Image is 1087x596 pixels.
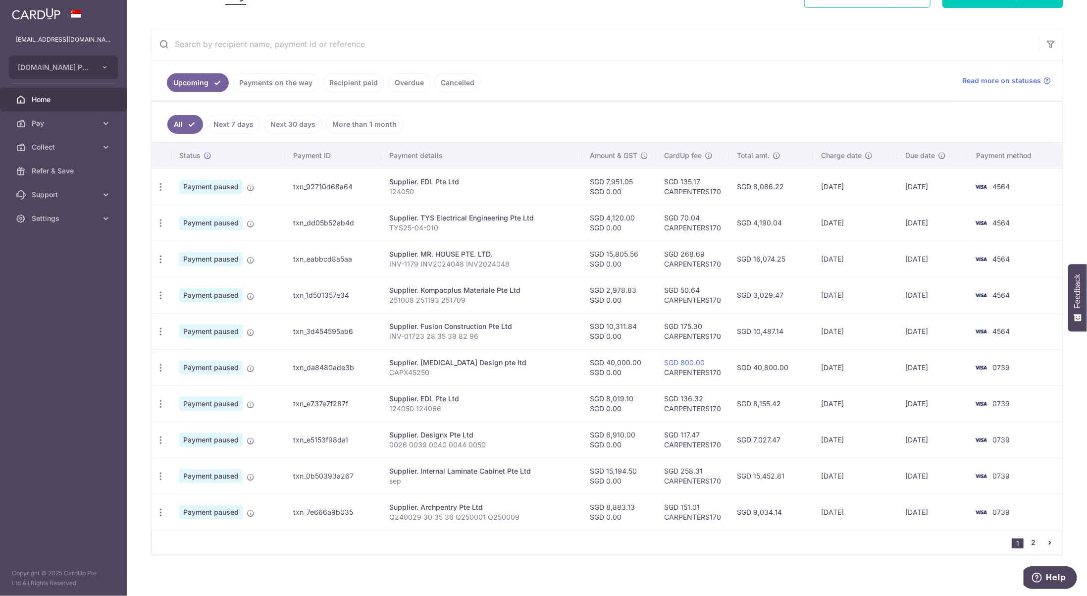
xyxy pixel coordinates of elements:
[729,422,813,458] td: SGD 7,027.47
[582,313,656,349] td: SGD 10,311.84 SGD 0.00
[233,73,319,92] a: Payments on the way
[590,151,637,161] span: Amount & GST
[813,458,897,494] td: [DATE]
[285,385,381,422] td: txn_e737e7f287f
[813,349,897,385] td: [DATE]
[582,241,656,277] td: SGD 15,805.56 SGD 0.00
[389,404,574,414] p: 124050 124066
[897,349,968,385] td: [DATE]
[729,385,813,422] td: SGD 8,155.42
[656,422,729,458] td: SGD 117.47 CARPENTERS170
[389,223,574,233] p: TYS25-04-010
[582,168,656,205] td: SGD 7,951.05 SGD 0.00
[179,433,243,447] span: Payment paused
[381,143,582,168] th: Payment details
[971,289,991,301] img: Bank Card
[897,205,968,241] td: [DATE]
[389,177,574,187] div: Supplier. EDL Pte Ltd
[582,277,656,313] td: SGD 2,978.83 SGD 0.00
[285,458,381,494] td: txn_0b50393a267
[656,385,729,422] td: SGD 136.32 CARPENTERS170
[729,349,813,385] td: SGD 40,800.00
[1012,531,1062,554] nav: pager
[971,470,991,482] img: Bank Card
[1073,274,1082,309] span: Feedback
[389,368,574,378] p: CAPX45250
[389,466,574,476] div: Supplier. Internal Laminate Cabinet Pte Ltd
[993,255,1010,263] span: 4564
[897,422,968,458] td: [DATE]
[285,143,381,168] th: Payment ID
[285,422,381,458] td: txn_e5153f98da1
[16,35,111,45] p: [EMAIL_ADDRESS][DOMAIN_NAME]
[993,182,1010,191] span: 4564
[207,115,260,134] a: Next 7 days
[12,8,60,20] img: CardUp
[582,494,656,530] td: SGD 8,883.13 SGD 0.00
[897,458,968,494] td: [DATE]
[656,205,729,241] td: SGD 70.04 CARPENTERS170
[813,241,897,277] td: [DATE]
[897,313,968,349] td: [DATE]
[993,435,1010,444] span: 0739
[897,277,968,313] td: [DATE]
[962,76,1051,86] a: Read more on statuses
[656,168,729,205] td: SGD 135.17 CARPENTERS170
[179,361,243,375] span: Payment paused
[971,506,991,518] img: Bank Card
[729,494,813,530] td: SGD 9,034.14
[993,508,1010,516] span: 0739
[285,168,381,205] td: txn_92710d68a64
[993,291,1010,299] span: 4564
[897,241,968,277] td: [DATE]
[664,151,702,161] span: CardUp fee
[971,434,991,446] img: Bank Card
[285,313,381,349] td: txn_3d454595ab6
[389,331,574,341] p: INV-01723 28 35 39 82 96
[285,205,381,241] td: txn_dd05b52ab4d
[813,494,897,530] td: [DATE]
[968,143,1062,168] th: Payment method
[389,512,574,522] p: Q240029 30 35 36 Q250001 Q250009
[1024,566,1077,591] iframe: Opens a widget where you can find more information
[179,397,243,411] span: Payment paused
[729,277,813,313] td: SGD 3,029.47
[326,115,403,134] a: More than 1 month
[32,166,97,176] span: Refer & Save
[389,440,574,450] p: 0026 0039 0040 0044 0050
[729,458,813,494] td: SGD 15,452.81
[264,115,322,134] a: Next 30 days
[813,313,897,349] td: [DATE]
[323,73,384,92] a: Recipient paid
[582,422,656,458] td: SGD 6,910.00 SGD 0.00
[971,362,991,374] img: Bank Card
[389,213,574,223] div: Supplier. TYS Electrical Engineering Pte Ltd
[813,168,897,205] td: [DATE]
[971,253,991,265] img: Bank Card
[971,217,991,229] img: Bank Card
[32,95,97,105] span: Home
[656,494,729,530] td: SGD 151.01 CARPENTERS170
[32,142,97,152] span: Collect
[434,73,481,92] a: Cancelled
[389,249,574,259] div: Supplier. MR. HOUSE PTE. LTD.
[167,73,229,92] a: Upcoming
[993,218,1010,227] span: 4564
[729,205,813,241] td: SGD 4,190.04
[179,288,243,302] span: Payment paused
[971,325,991,337] img: Bank Card
[993,363,1010,372] span: 0739
[389,285,574,295] div: Supplier. Kompacplus Materiale Pte Ltd
[656,458,729,494] td: SGD 258.31 CARPENTERS170
[897,168,968,205] td: [DATE]
[32,190,97,200] span: Support
[821,151,862,161] span: Charge date
[179,469,243,483] span: Payment paused
[897,494,968,530] td: [DATE]
[656,313,729,349] td: SGD 175.30 CARPENTERS170
[993,327,1010,335] span: 4564
[285,349,381,385] td: txn_da8480ade3b
[971,181,991,193] img: Bank Card
[18,62,91,72] span: [DOMAIN_NAME] PTE. LTD.
[9,55,118,79] button: [DOMAIN_NAME] PTE. LTD.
